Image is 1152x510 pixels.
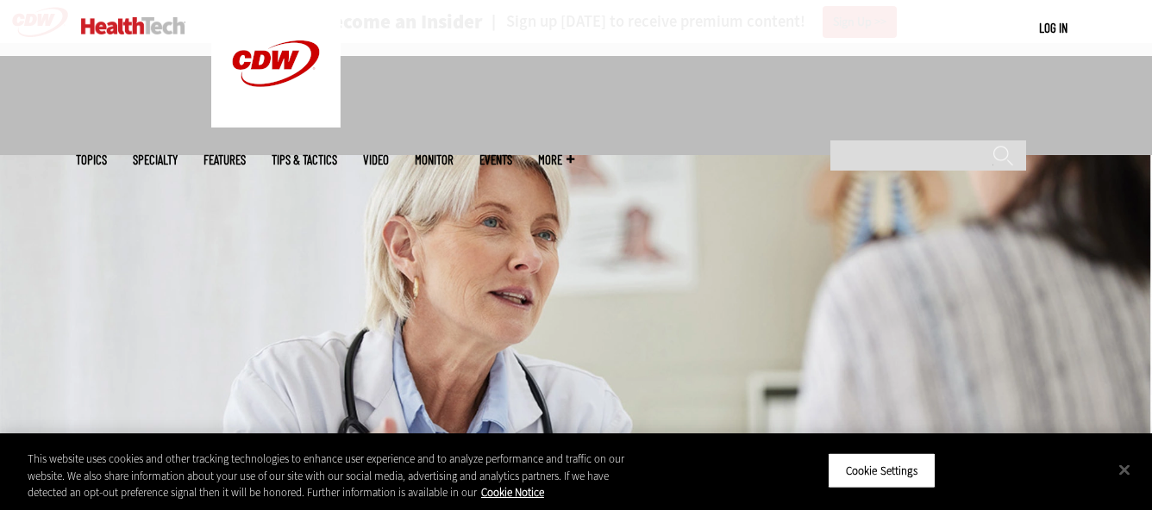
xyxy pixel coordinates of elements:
img: Home [81,17,185,34]
span: Specialty [133,153,178,166]
a: MonITor [415,153,454,166]
span: Topics [76,153,107,166]
a: Tips & Tactics [272,153,337,166]
a: CDW [211,114,341,132]
span: More [538,153,574,166]
button: Close [1105,451,1143,488]
a: Events [479,153,512,166]
button: Cookie Settings [828,452,936,488]
a: Features [203,153,246,166]
div: This website uses cookies and other tracking technologies to enhance user experience and to analy... [28,451,634,501]
a: More information about your privacy [481,485,544,500]
a: Video [363,153,389,166]
div: User menu [1039,19,1067,37]
a: Log in [1039,20,1067,35]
